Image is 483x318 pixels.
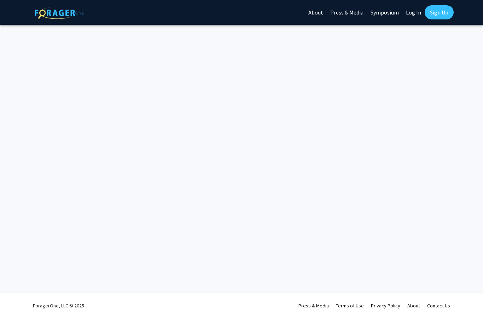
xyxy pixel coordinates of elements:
[407,302,420,309] a: About
[427,302,450,309] a: Contact Us
[33,293,84,318] div: ForagerOne, LLC © 2025
[371,302,400,309] a: Privacy Policy
[336,302,364,309] a: Terms of Use
[425,5,454,19] a: Sign Up
[35,7,84,19] img: ForagerOne Logo
[298,302,329,309] a: Press & Media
